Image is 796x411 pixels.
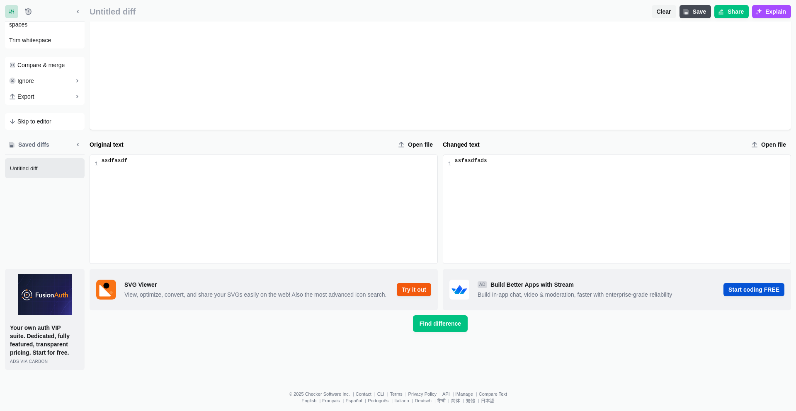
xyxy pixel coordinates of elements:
[368,398,388,403] a: Português
[680,5,711,18] button: Save
[437,398,445,403] a: हिन्दी
[413,315,468,332] button: Find difference
[442,392,450,396] a: API
[455,157,791,165] div: asfasdfads
[448,160,451,168] div: 1
[289,392,356,396] li: © 2025 Checker Software Inc.
[71,138,85,151] button: Minimize sidebar
[451,398,460,403] a: 简体
[406,140,434,149] span: Open file
[345,398,362,403] a: Español
[748,138,791,151] label: Changed text upload
[5,158,85,178] button: Untitled diff
[449,280,469,300] img: GetStream.io icon
[408,392,437,396] a: Privacy Policy
[652,5,676,18] button: Clear
[466,398,475,403] a: 繁體
[10,359,48,364] span: ads via Carbon
[17,92,34,101] span: Export
[71,5,85,18] button: Minimize sidebar
[655,7,673,16] span: Clear
[17,77,34,85] span: Ignore
[301,398,316,403] a: English
[418,319,463,328] span: Find difference
[6,33,84,48] button: Trim whitespace
[90,7,648,17] span: Untitled diff
[10,324,80,357] p: Your own auth VIP suite. Dedicated, fully featured, transparent pricing. Start for free.
[5,269,85,370] a: Your own auth VIP suite. Dedicated, fully featured, transparent pricing. Start for free.ads via C...
[356,392,371,396] a: Contact
[18,274,72,315] img: undefined icon
[102,157,437,165] div: asdfasdf
[764,7,788,16] span: Explain
[377,392,384,396] a: CLI
[479,392,507,396] a: Compare Text
[6,89,84,104] button: Export
[415,398,432,403] a: Deutsch
[322,398,340,403] a: Français
[95,160,98,168] div: 1
[98,155,437,264] div: Original text input
[394,398,409,403] a: Italiano
[6,114,84,129] button: Skip to editor
[390,392,403,396] a: Terms
[124,280,390,289] span: SVG Viewer
[714,5,749,18] button: Share
[9,36,51,44] span: Trim whitespace
[752,5,791,18] button: Explain
[478,290,717,299] span: Build in-app chat, video & moderation, faster with enterprise-grade reliability
[478,281,487,288] div: ad
[17,117,51,126] span: Skip to editor
[397,283,431,296] span: Try it out
[22,5,35,18] button: History tab
[451,155,791,264] div: Changed text input
[6,58,84,73] button: Compare & merge
[723,283,784,296] span: Start coding FREE
[6,73,84,88] button: Ignore
[90,269,438,310] a: SVG Viewer iconSVG Viewer View, optimize, convert, and share your SVGs easily on the web! Also th...
[124,290,390,299] span: View, optimize, convert, and share your SVGs easily on the web! Also the most advanced icon search.
[443,269,791,310] a: GetStream.io iconadBuild Better Apps with Stream Build in-app chat, video & moderation, faster wi...
[17,61,65,69] span: Compare & merge
[395,138,438,151] label: Original text upload
[691,7,708,16] span: Save
[481,398,495,403] a: 日本語
[726,7,745,16] span: Share
[90,140,391,149] label: Original text
[10,165,83,172] span: Untitled diff
[443,140,745,149] label: Changed text
[478,280,717,289] span: Build Better Apps with Stream
[5,5,18,18] button: Settings tab
[96,280,116,300] img: SVG Viewer icon
[17,140,51,149] span: Saved diffs
[456,392,473,396] a: iManage
[760,140,788,149] span: Open file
